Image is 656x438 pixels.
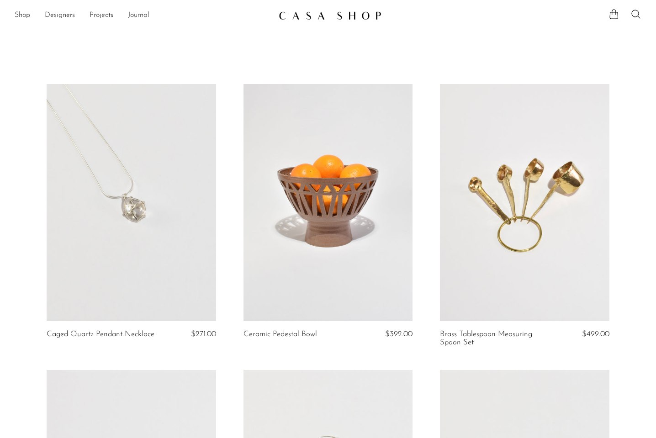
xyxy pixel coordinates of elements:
a: Brass Tablespoon Measuring Spoon Set [440,330,553,347]
nav: Desktop navigation [15,8,271,23]
a: Projects [90,10,113,21]
a: Shop [15,10,30,21]
span: $499.00 [582,330,609,338]
span: $392.00 [385,330,413,338]
a: Designers [45,10,75,21]
a: Caged Quartz Pendant Necklace [47,330,154,338]
a: Ceramic Pedestal Bowl [243,330,317,338]
ul: NEW HEADER MENU [15,8,271,23]
span: $271.00 [191,330,216,338]
a: Journal [128,10,149,21]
